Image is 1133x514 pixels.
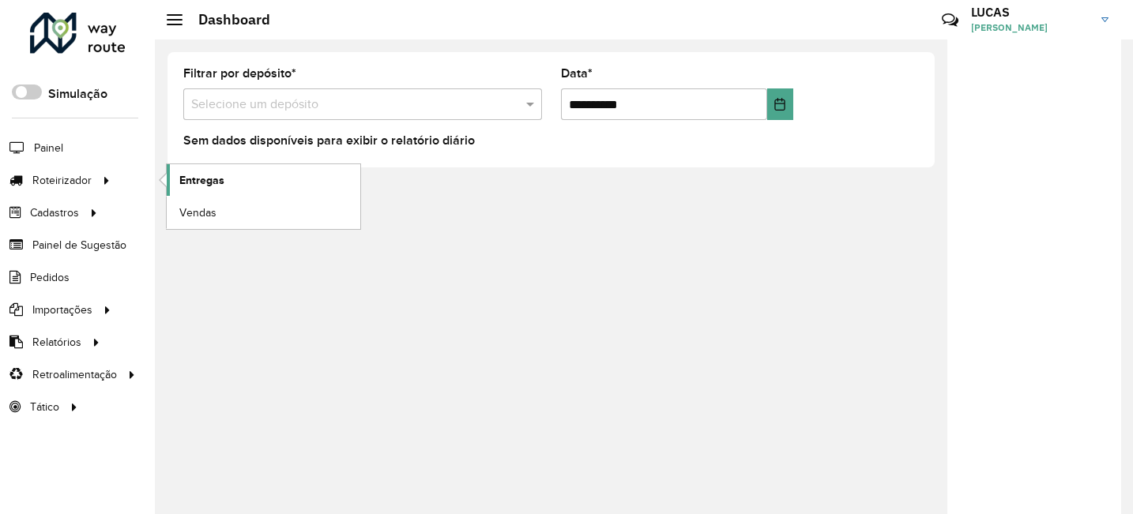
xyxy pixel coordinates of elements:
[30,269,70,286] span: Pedidos
[32,302,92,318] span: Importações
[183,11,270,28] h2: Dashboard
[30,399,59,415] span: Tático
[32,334,81,351] span: Relatórios
[933,3,967,37] a: Contato Rápido
[179,204,216,221] span: Vendas
[183,131,475,150] label: Sem dados disponíveis para exibir o relatório diário
[32,237,126,253] span: Painel de Sugestão
[34,140,63,156] span: Painel
[767,88,793,120] button: Choose Date
[167,197,360,228] a: Vendas
[30,204,79,221] span: Cadastros
[971,5,1090,20] h3: LUCAS
[179,172,224,189] span: Entregas
[561,64,593,83] label: Data
[48,84,107,103] label: Simulação
[971,21,1090,35] span: [PERSON_NAME]
[32,366,117,383] span: Retroalimentação
[167,164,360,196] a: Entregas
[32,172,92,189] span: Roteirizador
[183,64,296,83] label: Filtrar por depósito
